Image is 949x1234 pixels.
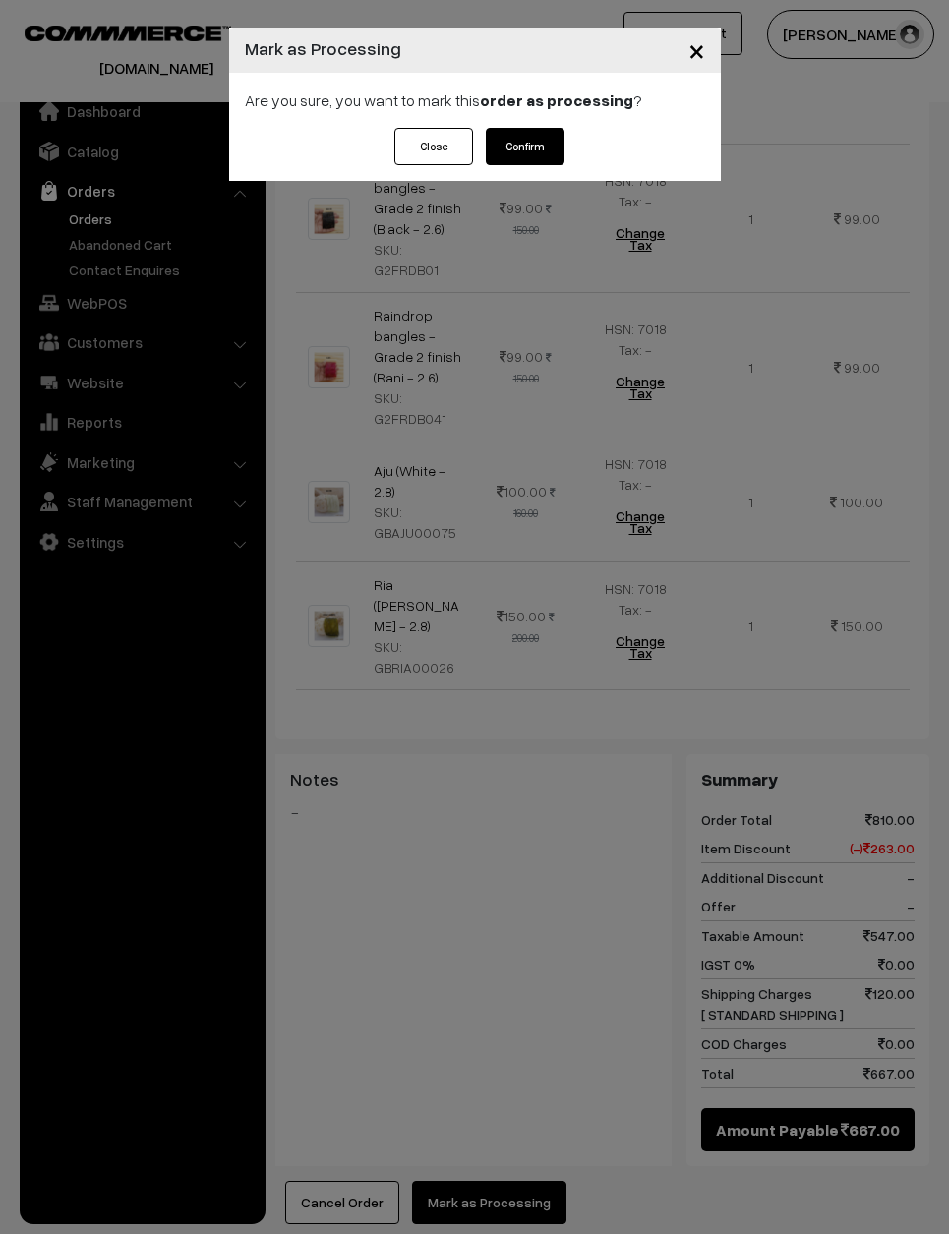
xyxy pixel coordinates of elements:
[394,128,473,165] button: Close
[480,90,633,110] strong: order as processing
[229,73,721,128] div: Are you sure, you want to mark this ?
[486,128,564,165] button: Confirm
[673,20,721,81] button: Close
[688,31,705,68] span: ×
[245,35,401,62] h4: Mark as Processing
